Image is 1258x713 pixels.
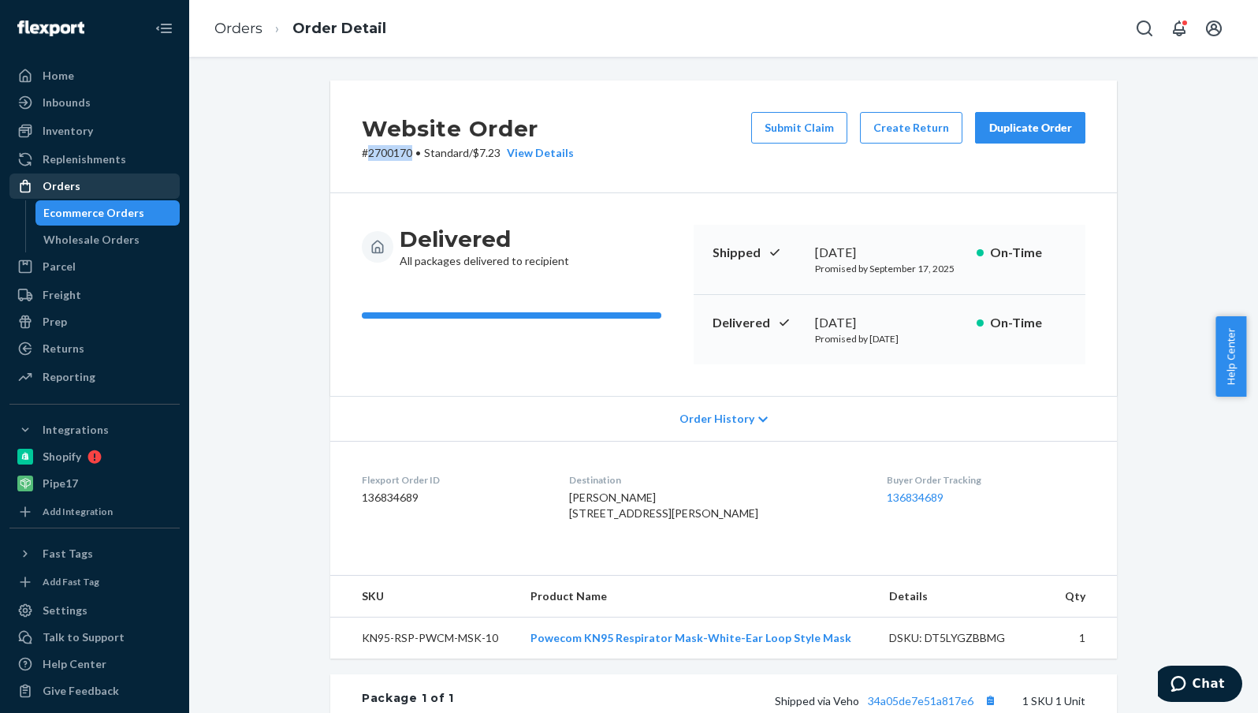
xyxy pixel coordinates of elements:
p: Promised by September 17, 2025 [815,262,964,275]
dt: Buyer Order Tracking [887,473,1085,487]
div: Prep [43,314,67,330]
a: Freight [9,282,180,308]
th: Product Name [518,576,877,618]
div: Replenishments [43,151,126,167]
th: Qty [1050,576,1117,618]
div: Duplicate Order [988,120,1072,136]
div: All packages delivered to recipient [400,225,569,269]
div: Ecommerce Orders [43,205,144,221]
div: Settings [43,603,87,618]
a: Pipe17 [9,471,180,496]
button: Copy tracking number [980,690,1000,711]
div: Home [43,68,74,84]
h2: Website Order [362,112,574,145]
button: Open account menu [1198,13,1230,44]
div: Inventory [43,123,93,139]
div: Wholesale Orders [43,232,140,248]
p: Delivered [713,314,802,332]
div: Reporting [43,369,95,385]
td: 1 [1050,618,1117,659]
a: Replenishments [9,147,180,172]
div: Parcel [43,259,76,274]
div: Pipe17 [43,476,78,491]
button: Help Center [1215,316,1246,397]
th: Details [877,576,1050,618]
a: Prep [9,309,180,334]
th: SKU [330,576,518,618]
div: Package 1 of 1 [362,690,454,711]
button: Open notifications [1163,13,1195,44]
button: Give Feedback [9,678,180,704]
a: Order Detail [292,20,386,37]
p: Shipped [713,244,802,262]
span: [PERSON_NAME] [STREET_ADDRESS][PERSON_NAME] [569,491,758,520]
a: Orders [214,20,262,37]
span: Shipped via Veho [775,694,1000,707]
div: Help Center [43,656,106,672]
div: Fast Tags [43,546,93,562]
a: Reporting [9,364,180,390]
a: Parcel [9,254,180,279]
h3: Delivered [400,225,569,253]
dt: Destination [569,473,862,487]
p: # 2700170 / $7.23 [362,145,574,161]
a: Home [9,63,180,88]
a: Add Integration [9,502,180,521]
div: [DATE] [815,314,964,332]
iframe: Opens a widget where you can chat to one of our agents [1158,666,1242,705]
a: 34a05de7e51a817e6 [868,694,973,707]
img: Flexport logo [17,21,84,36]
div: Shopify [43,449,81,465]
div: 1 SKU 1 Unit [454,690,1085,711]
div: Integrations [43,422,109,438]
dt: Flexport Order ID [362,473,544,487]
div: [DATE] [815,244,964,262]
p: On-Time [990,314,1066,332]
div: Add Integration [43,505,113,518]
button: Talk to Support [9,625,180,650]
a: Returns [9,336,180,361]
a: Help Center [9,651,180,677]
button: Create Return [860,112,962,144]
button: Duplicate Order [975,112,1085,144]
dd: 136834689 [362,490,544,506]
a: Shopify [9,444,180,469]
div: Inbounds [43,95,91,110]
a: Settings [9,598,180,623]
a: 136834689 [887,491,943,504]
a: Ecommerce Orders [35,200,181,226]
div: Returns [43,341,84,356]
div: Add Fast Tag [43,575,99,588]
ol: breadcrumbs [202,6,399,52]
td: KN95-RSP-PWCM-MSK-10 [330,618,518,659]
span: Order History [679,411,754,427]
button: View Details [501,145,574,161]
a: Inbounds [9,90,180,115]
a: Wholesale Orders [35,227,181,252]
a: Add Fast Tag [9,573,180,592]
a: Orders [9,174,180,199]
a: Powecom KN95 Respirator Mask-White-Ear Loop Style Mask [530,631,851,644]
div: Talk to Support [43,629,125,645]
span: Standard [424,146,469,159]
div: DSKU: DT5LYGZBBMG [889,630,1037,646]
button: Fast Tags [9,541,180,566]
button: Close Navigation [148,13,180,44]
button: Submit Claim [751,112,847,144]
a: Inventory [9,118,180,144]
div: Freight [43,287,81,303]
button: Integrations [9,417,180,442]
span: • [415,146,421,159]
p: Promised by [DATE] [815,332,964,345]
p: On-Time [990,244,1066,262]
div: Orders [43,178,80,194]
button: Open Search Box [1129,13,1160,44]
div: Give Feedback [43,683,119,699]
